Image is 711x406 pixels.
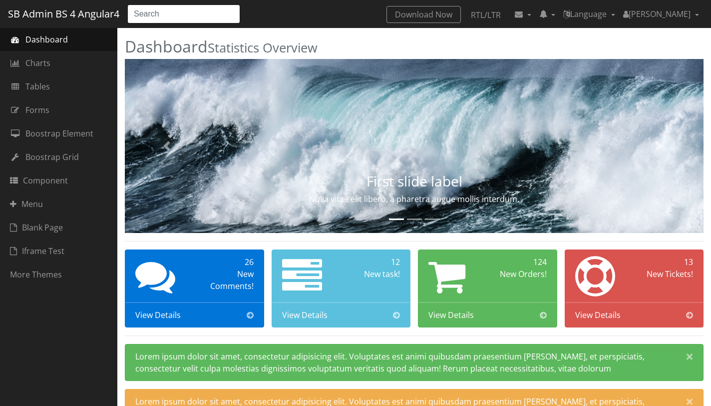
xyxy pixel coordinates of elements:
a: [PERSON_NAME] [619,4,703,24]
div: 13 [638,256,693,268]
a: Download Now [386,6,461,23]
div: New Orders! [491,268,547,280]
span: View Details [575,309,621,321]
a: SB Admin BS 4 Angular4 [8,4,119,23]
button: Close [676,344,703,368]
a: RTL/LTR [463,6,509,24]
a: Language [559,4,619,24]
h3: First slide label [212,173,617,189]
span: Menu [10,198,43,210]
p: Nulla vitae elit libero, a pharetra augue mollis interdum. [212,193,617,205]
span: View Details [428,309,474,321]
div: Lorem ipsum dolor sit amet, consectetur adipisicing elit. Voluptates est animi quibusdam praesent... [125,344,704,381]
div: 26 [198,256,254,268]
small: Statistics Overview [208,39,318,56]
div: 124 [491,256,547,268]
div: New Tickets! [638,268,693,280]
h2: Dashboard [125,37,704,55]
span: View Details [135,309,181,321]
div: New task! [345,268,400,280]
span: View Details [282,309,328,321]
img: Random first slide [125,59,704,233]
div: New Comments! [198,268,254,292]
input: Search [127,4,240,23]
div: 12 [345,256,400,268]
span: × [686,349,693,363]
